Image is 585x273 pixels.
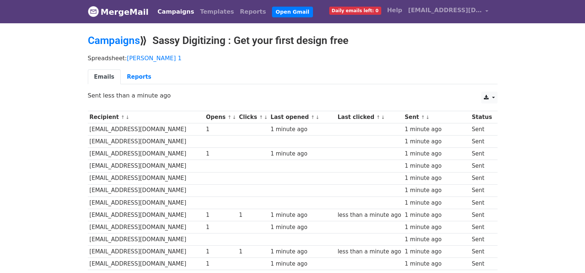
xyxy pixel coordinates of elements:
[206,260,235,268] div: 1
[239,211,267,219] div: 1
[269,111,336,123] th: Last opened
[311,115,315,120] a: ↑
[88,197,204,209] td: [EMAIL_ADDRESS][DOMAIN_NAME]
[470,123,493,136] td: Sent
[470,233,493,246] td: Sent
[88,92,498,99] p: Sent less than a minute ago
[405,174,468,182] div: 1 minute ago
[206,211,235,219] div: 1
[121,115,125,120] a: ↑
[197,4,237,19] a: Templates
[384,3,405,18] a: Help
[88,123,204,136] td: [EMAIL_ADDRESS][DOMAIN_NAME]
[206,125,235,134] div: 1
[127,55,182,62] a: [PERSON_NAME] 1
[408,6,482,15] span: [EMAIL_ADDRESS][DOMAIN_NAME]
[155,4,197,19] a: Campaigns
[88,172,204,184] td: [EMAIL_ADDRESS][DOMAIN_NAME]
[271,223,334,232] div: 1 minute ago
[228,115,232,120] a: ↑
[88,160,204,172] td: [EMAIL_ADDRESS][DOMAIN_NAME]
[405,199,468,207] div: 1 minute ago
[259,115,263,120] a: ↑
[125,115,130,120] a: ↓
[204,111,237,123] th: Opens
[338,211,401,219] div: less than a minute ago
[405,186,468,195] div: 1 minute ago
[237,4,269,19] a: Reports
[548,238,585,273] iframe: Chat Widget
[470,136,493,148] td: Sent
[206,223,235,232] div: 1
[470,160,493,172] td: Sent
[271,260,334,268] div: 1 minute ago
[336,111,403,123] th: Last clicked
[381,115,385,120] a: ↓
[88,209,204,221] td: [EMAIL_ADDRESS][DOMAIN_NAME]
[88,34,498,47] h2: ⟫ Sassy Digitizing : Get your first design free
[88,136,204,148] td: [EMAIL_ADDRESS][DOMAIN_NAME]
[470,221,493,233] td: Sent
[470,258,493,270] td: Sent
[88,6,99,17] img: MergeMail logo
[405,162,468,170] div: 1 minute ago
[264,115,268,120] a: ↓
[271,150,334,158] div: 1 minute ago
[421,115,425,120] a: ↑
[88,4,149,20] a: MergeMail
[405,125,468,134] div: 1 minute ago
[470,246,493,258] td: Sent
[470,172,493,184] td: Sent
[405,150,468,158] div: 1 minute ago
[470,209,493,221] td: Sent
[403,111,470,123] th: Sent
[88,69,121,85] a: Emails
[237,111,269,123] th: Clicks
[470,111,493,123] th: Status
[88,34,140,47] a: Campaigns
[88,54,498,62] p: Spreadsheet:
[88,184,204,197] td: [EMAIL_ADDRESS][DOMAIN_NAME]
[405,235,468,244] div: 1 minute ago
[271,125,334,134] div: 1 minute ago
[239,248,267,256] div: 1
[405,248,468,256] div: 1 minute ago
[88,246,204,258] td: [EMAIL_ADDRESS][DOMAIN_NAME]
[88,221,204,233] td: [EMAIL_ADDRESS][DOMAIN_NAME]
[121,69,158,85] a: Reports
[405,260,468,268] div: 1 minute ago
[470,184,493,197] td: Sent
[329,7,381,15] span: Daily emails left: 0
[470,197,493,209] td: Sent
[338,248,401,256] div: less than a minute ago
[405,137,468,146] div: 1 minute ago
[470,148,493,160] td: Sent
[88,233,204,246] td: [EMAIL_ADDRESS][DOMAIN_NAME]
[405,3,492,20] a: [EMAIL_ADDRESS][DOMAIN_NAME]
[88,148,204,160] td: [EMAIL_ADDRESS][DOMAIN_NAME]
[232,115,236,120] a: ↓
[405,223,468,232] div: 1 minute ago
[271,248,334,256] div: 1 minute ago
[88,111,204,123] th: Recipient
[405,211,468,219] div: 1 minute ago
[271,211,334,219] div: 1 minute ago
[88,258,204,270] td: [EMAIL_ADDRESS][DOMAIN_NAME]
[316,115,320,120] a: ↓
[272,7,313,17] a: Open Gmail
[206,150,235,158] div: 1
[326,3,384,18] a: Daily emails left: 0
[376,115,381,120] a: ↑
[426,115,430,120] a: ↓
[206,248,235,256] div: 1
